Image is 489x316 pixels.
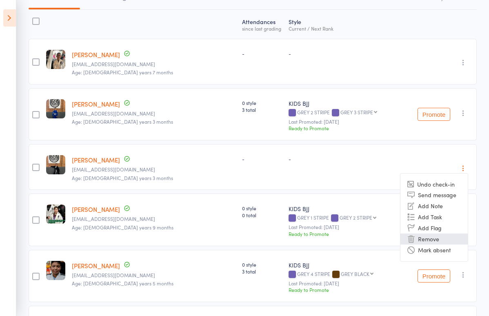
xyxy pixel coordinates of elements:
[72,69,173,76] span: Age: [DEMOGRAPHIC_DATA] years 7 months
[341,271,369,276] div: GREY BLACK
[46,155,65,174] img: image1738024826.png
[400,234,468,245] li: Remove
[289,261,411,269] div: KIDS BJJ
[400,189,468,200] li: Send message
[72,261,120,270] a: [PERSON_NAME]
[72,100,120,108] a: [PERSON_NAME]
[289,26,411,31] div: Current / Next Rank
[72,111,236,116] small: S.luangaphai@yahoo.com
[400,211,468,223] li: Add Task
[289,280,411,286] small: Last Promoted: [DATE]
[289,119,411,125] small: Last Promoted: [DATE]
[72,118,173,125] span: Age: [DEMOGRAPHIC_DATA] years 3 months
[242,211,282,218] span: 0 total
[289,109,411,116] div: GREY 2 STRIPE
[242,26,282,31] div: since last grading
[289,224,411,230] small: Last Promoted: [DATE]
[242,106,282,113] span: 3 total
[289,215,411,222] div: GREY 1 STRIPE
[289,286,411,293] div: Ready to Promote
[239,13,285,35] div: Atten­dances
[46,50,65,69] img: image1736316687.png
[242,155,282,162] div: -
[72,174,173,181] span: Age: [DEMOGRAPHIC_DATA] years 3 months
[400,200,468,211] li: Add Note
[72,167,236,172] small: S.luangaphai@yahoo.com
[285,13,414,35] div: Style
[289,230,411,237] div: Ready to Promote
[400,245,468,256] li: Mark absent
[289,155,411,162] div: -
[72,224,173,231] span: Age: [DEMOGRAPHIC_DATA] years 9 months
[418,108,450,121] button: Promote
[72,50,120,59] a: [PERSON_NAME]
[418,269,450,283] button: Promote
[72,272,236,278] small: capits@y7mail.com
[340,215,372,220] div: GREY 2 STRIPE
[242,50,282,57] div: -
[72,216,236,222] small: lyutsiabayanova@gmail.com
[242,268,282,275] span: 3 total
[289,50,411,57] div: -
[289,205,411,213] div: KIDS BJJ
[289,99,411,107] div: KIDS BJJ
[46,261,65,280] img: image1732058765.png
[400,179,468,189] li: Undo check-in
[46,99,65,118] img: image1738024846.png
[340,109,373,115] div: GREY 3 STRIPE
[72,205,120,214] a: [PERSON_NAME]
[289,125,411,131] div: Ready to Promote
[400,223,468,234] li: Add Flag
[289,271,411,278] div: GREY 4 STRIPE
[72,280,173,287] span: Age: [DEMOGRAPHIC_DATA] years 5 months
[242,205,282,211] span: 0 style
[46,205,65,224] img: image1747692207.png
[242,99,282,106] span: 0 style
[72,156,120,164] a: [PERSON_NAME]
[242,261,282,268] span: 0 style
[72,61,236,67] small: dougadam079@gmail.com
